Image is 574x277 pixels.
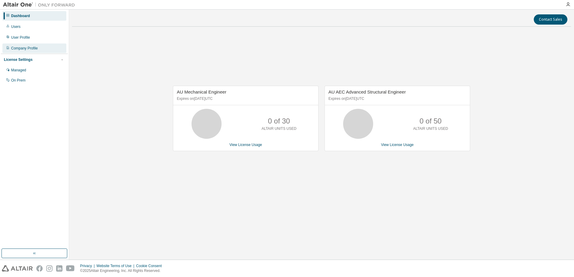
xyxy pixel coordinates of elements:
div: Company Profile [11,46,38,51]
div: Website Terms of Use [96,264,136,268]
p: ALTAIR UNITS USED [413,126,448,131]
div: Managed [11,68,26,73]
div: License Settings [4,57,32,62]
a: View License Usage [229,143,262,147]
img: youtube.svg [66,265,75,272]
p: Expires on [DATE] UTC [328,96,465,101]
p: 0 of 30 [268,116,290,126]
a: View License Usage [381,143,414,147]
div: Users [11,24,20,29]
img: facebook.svg [36,265,43,272]
p: Expires on [DATE] UTC [177,96,313,101]
img: Altair One [3,2,78,8]
div: On Prem [11,78,26,83]
span: AU Mechanical Engineer [177,89,226,94]
p: 0 of 50 [420,116,442,126]
div: Dashboard [11,13,30,18]
div: User Profile [11,35,30,40]
button: Contact Sales [534,14,567,25]
img: linkedin.svg [56,265,62,272]
img: altair_logo.svg [2,265,33,272]
span: AU AEC Advanced Structural Engineer [328,89,406,94]
img: instagram.svg [46,265,53,272]
div: Cookie Consent [136,264,165,268]
div: Privacy [80,264,96,268]
p: ALTAIR UNITS USED [261,126,296,131]
p: © 2025 Altair Engineering, Inc. All Rights Reserved. [80,268,165,273]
